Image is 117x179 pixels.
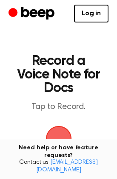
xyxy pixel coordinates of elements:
[46,126,71,151] img: Beep Logo
[5,159,112,174] span: Contact us
[36,159,98,173] a: [EMAIL_ADDRESS][DOMAIN_NAME]
[9,6,57,22] a: Beep
[15,102,102,112] p: Tap to Record.
[15,54,102,95] h1: Record a Voice Note for Docs
[74,5,108,22] a: Log in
